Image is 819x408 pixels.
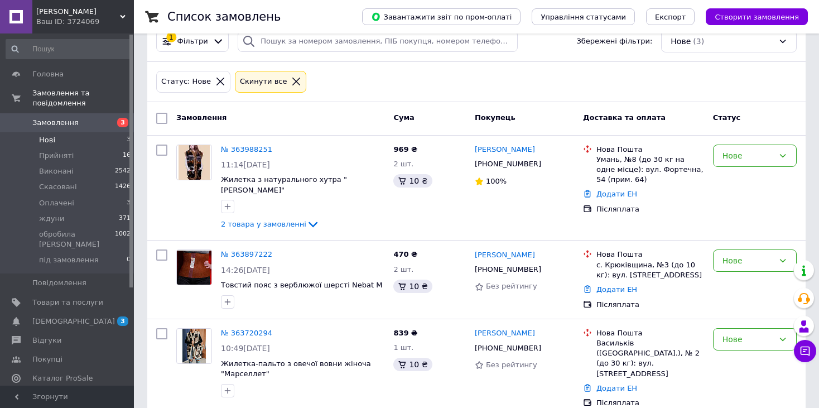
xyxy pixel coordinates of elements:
[39,229,115,249] span: обробила [PERSON_NAME]
[221,359,371,378] a: Жилетка-пальто з овечої вовни жіноча "Марселлет"
[127,198,131,208] span: 3
[706,8,808,25] button: Створити замовлення
[596,384,637,392] a: Додати ЕН
[6,39,132,59] input: Пошук
[596,338,704,379] div: Васильків ([GEOGRAPHIC_DATA].), № 2 (до 30 кг): вул. [STREET_ADDRESS]
[32,335,61,345] span: Відгуки
[393,343,413,352] span: 1 шт.
[722,255,774,267] div: Нове
[541,13,626,21] span: Управління статусами
[794,340,816,362] button: Чат з покупцем
[221,220,306,228] span: 2 товара у замовленні
[39,166,74,176] span: Виконані
[486,282,537,290] span: Без рейтингу
[596,204,704,214] div: Післяплата
[475,250,535,261] a: [PERSON_NAME]
[532,8,635,25] button: Управління статусами
[576,36,652,47] span: Збережені фільтри:
[221,250,272,258] a: № 363897222
[238,31,517,52] input: Пошук за номером замовлення, ПІБ покупця, номером телефону, Email, номером накладної
[221,344,270,353] span: 10:49[DATE]
[221,329,272,337] a: № 363720294
[596,145,704,155] div: Нова Пошта
[371,12,512,22] span: Завантажити звіт по пром-оплаті
[39,182,77,192] span: Скасовані
[127,255,131,265] span: 0
[115,229,131,249] span: 1002
[176,145,212,180] a: Фото товару
[393,174,432,188] div: 10 ₴
[473,157,543,171] div: [PHONE_NUMBER]
[596,398,704,408] div: Післяплата
[179,145,210,180] img: Фото товару
[722,150,774,162] div: Нове
[655,13,686,21] span: Експорт
[182,329,206,363] img: Фото товару
[123,151,131,161] span: 16
[393,250,417,258] span: 470 ₴
[221,175,347,194] a: Жилетка з натурального хутра "[PERSON_NAME]"
[166,32,176,42] div: 1
[671,36,691,47] span: Нове
[32,297,103,308] span: Товари та послуги
[238,76,290,88] div: Cкинути все
[221,220,320,228] a: 2 товара у замовленні
[32,316,115,327] span: [DEMOGRAPHIC_DATA]
[393,280,432,293] div: 10 ₴
[32,69,64,79] span: Головна
[713,113,741,122] span: Статус
[393,265,413,273] span: 2 шт.
[475,145,535,155] a: [PERSON_NAME]
[596,328,704,338] div: Нова Пошта
[167,10,281,23] h1: Список замовлень
[221,160,270,169] span: 11:14[DATE]
[486,177,507,185] span: 100%
[473,341,543,356] div: [PHONE_NUMBER]
[177,251,211,284] img: Фото товару
[32,278,86,288] span: Повідомлення
[176,249,212,285] a: Фото товару
[393,113,414,122] span: Cума
[159,76,213,88] div: Статус: Нове
[117,316,128,326] span: 3
[393,329,417,337] span: 839 ₴
[596,285,637,294] a: Додати ЕН
[393,358,432,371] div: 10 ₴
[715,13,799,21] span: Створити замовлення
[596,190,637,198] a: Додати ЕН
[475,113,516,122] span: Покупець
[117,118,128,127] span: 3
[32,118,79,128] span: Замовлення
[221,145,272,153] a: № 363988251
[722,333,774,345] div: Нове
[32,354,62,364] span: Покупці
[596,155,704,185] div: Умань, №8 (до 30 кг на одне місце): вул. Фортечна, 54 (прим. 64)
[695,12,808,21] a: Створити замовлення
[32,88,134,108] span: Замовлення та повідомлення
[115,166,131,176] span: 2542
[176,328,212,364] a: Фото товару
[119,214,131,224] span: 371
[177,36,208,47] span: Фільтри
[36,17,134,27] div: Ваш ID: 3724069
[473,262,543,277] div: [PHONE_NUMBER]
[32,373,93,383] span: Каталог ProSale
[176,113,227,122] span: Замовлення
[221,281,383,289] a: Товстий пояс з верблюжої шерсті Nebat M
[39,214,64,224] span: ждуни
[596,260,704,280] div: с. Крюківщина, №3 (до 10 кг): вул. [STREET_ADDRESS]
[693,37,704,46] span: (3)
[221,266,270,275] span: 14:26[DATE]
[583,113,666,122] span: Доставка та оплата
[362,8,521,25] button: Завантажити звіт по пром-оплаті
[596,300,704,310] div: Післяплата
[39,198,74,208] span: Оплачені
[39,135,55,145] span: Нові
[39,255,99,265] span: під замовлення
[393,145,417,153] span: 969 ₴
[596,249,704,260] div: Нова Пошта
[39,151,74,161] span: Прийняті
